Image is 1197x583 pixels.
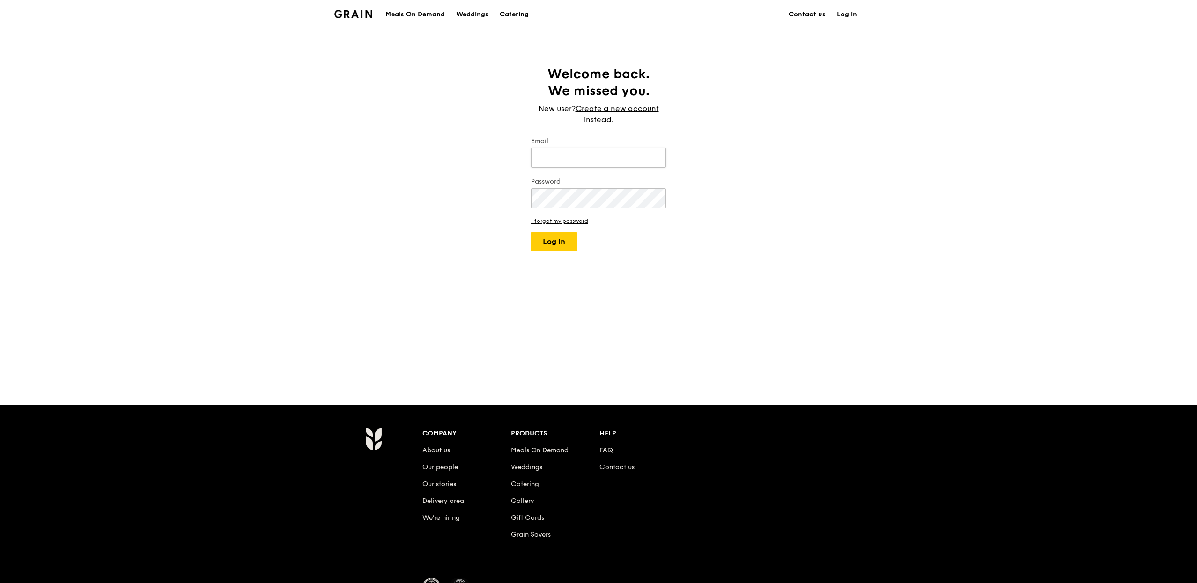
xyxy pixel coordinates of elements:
[500,0,529,29] div: Catering
[511,480,539,488] a: Catering
[531,232,577,251] button: Log in
[831,0,863,29] a: Log in
[422,514,460,522] a: We’re hiring
[451,0,494,29] a: Weddings
[511,514,544,522] a: Gift Cards
[511,497,534,505] a: Gallery
[576,103,659,114] a: Create a new account
[422,463,458,471] a: Our people
[334,10,372,18] img: Grain
[599,463,635,471] a: Contact us
[511,427,599,440] div: Products
[456,0,488,29] div: Weddings
[539,104,576,113] span: New user?
[783,0,831,29] a: Contact us
[422,497,464,505] a: Delivery area
[531,218,666,224] a: I forgot my password
[599,446,613,454] a: FAQ
[531,137,666,146] label: Email
[511,463,542,471] a: Weddings
[531,66,666,99] h1: Welcome back. We missed you.
[422,427,511,440] div: Company
[422,480,456,488] a: Our stories
[385,0,445,29] div: Meals On Demand
[511,531,551,539] a: Grain Savers
[365,427,382,450] img: Grain
[531,177,666,186] label: Password
[599,427,688,440] div: Help
[422,446,450,454] a: About us
[511,446,569,454] a: Meals On Demand
[494,0,534,29] a: Catering
[584,115,613,124] span: instead.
